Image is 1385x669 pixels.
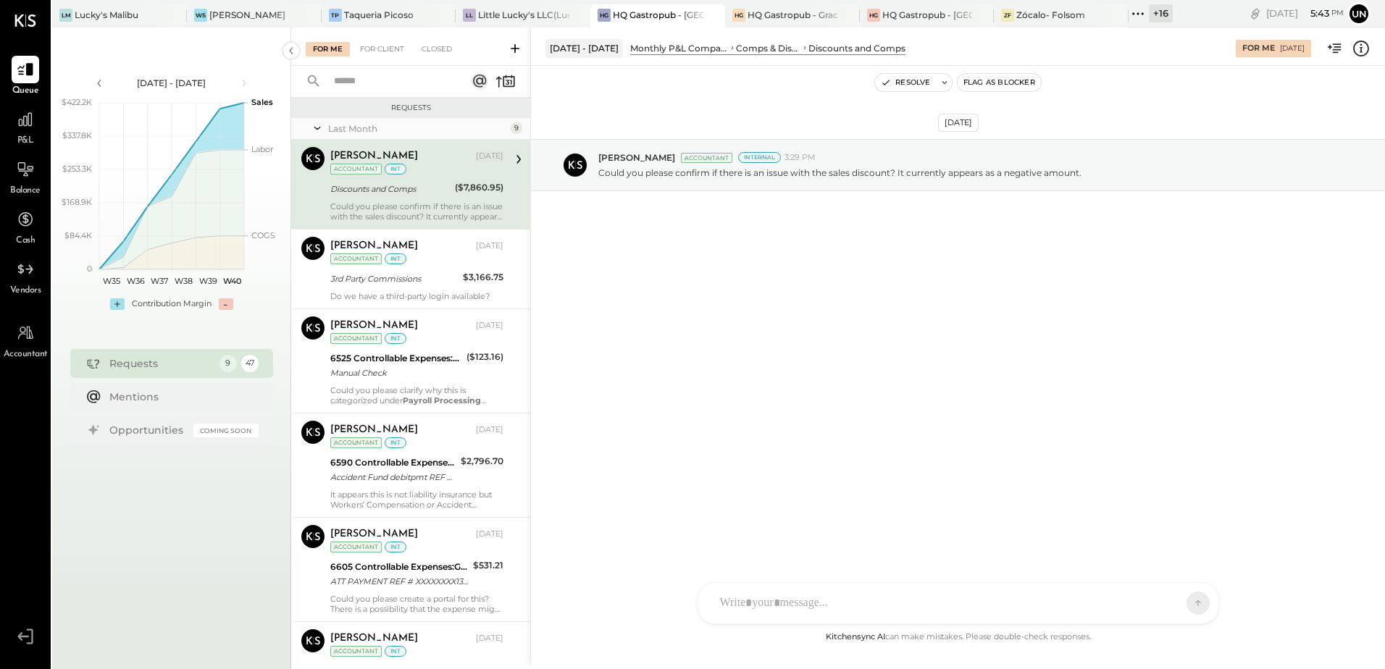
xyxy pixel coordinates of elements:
text: W39 [198,276,217,286]
div: Contribution Margin [132,298,212,310]
div: For Me [306,42,350,56]
text: $84.4K [64,230,92,240]
text: Labor [251,144,273,154]
div: Accountant [330,253,382,264]
div: Internal [738,152,781,163]
div: [DATE] [938,114,979,132]
div: For Client [353,42,411,56]
div: Opportunities [109,423,186,437]
text: W35 [102,276,120,286]
div: Accountant [330,542,382,552]
strong: Payroll Processing Fees [330,395,486,416]
div: Taqueria Picoso [344,9,414,21]
div: $3,166.75 [463,270,503,285]
div: int [385,253,406,264]
a: Accountant [1,319,50,361]
div: HQ Gastropub - [GEOGRAPHIC_DATA] [613,9,703,21]
text: Sales [251,97,273,107]
a: Balance [1,156,50,198]
text: W37 [151,276,168,286]
div: ($7,860.95) [455,180,503,195]
div: Manual Check [330,366,462,380]
div: [DATE] [476,633,503,644]
div: HQ Gastropub - [GEOGRAPHIC_DATA] [882,9,973,21]
div: [DATE] [1266,7,1344,20]
div: Mentions [109,390,251,404]
div: [DATE] [476,320,503,332]
text: 0 [87,264,92,274]
text: W40 [222,276,240,286]
div: 6525 Controllable Expenses:General & Administrative Expenses:Payroll Processing Fees [330,351,462,366]
p: Could you please confirm if there is an issue with the sales discount? It currently appears as a ... [598,167,1081,179]
div: Do we have a third-party login available? [330,291,503,301]
div: 47 [241,355,259,372]
div: 6590 Controllable Expenses:General & Administrative Expenses:Liability Insurance [330,455,456,470]
div: int [385,542,406,552]
div: [DATE] [476,151,503,162]
a: P&L [1,106,50,148]
div: Comps & Discounts [736,42,801,54]
div: int [385,646,406,657]
div: Coming Soon [193,424,259,437]
div: Discounts and Comps [330,182,451,196]
text: $422.2K [62,97,92,107]
div: Lucky's Malibu [75,9,138,21]
div: ZF [1001,9,1014,22]
div: Zócalo- Folsom [1016,9,1085,21]
a: Vendors [1,256,50,298]
span: Balance [10,185,41,198]
div: Could you please create a portal for this? There is a possibility that the expense might be relat... [330,594,503,614]
div: HQ Gastropub - Graceland Speakeasy [748,9,838,21]
div: Accountant [681,153,732,163]
text: $253.3K [62,164,92,174]
div: ($123.16) [466,350,503,364]
div: + 16 [1149,4,1173,22]
div: [DATE] - [DATE] [545,39,623,57]
div: Accountant [330,164,382,174]
text: W38 [175,276,193,286]
button: Un [1347,2,1371,25]
span: Cash [16,235,35,248]
text: W36 [126,276,144,286]
div: [PERSON_NAME] [330,149,418,164]
span: Queue [12,85,39,98]
div: int [385,333,406,344]
div: Accountant [330,646,382,657]
div: Accident Fund debitpmt REF # XXXXXXXX4649605 Accident Fund F800146791debitpmt WEB#449078956 HQ GA... [330,470,456,484]
div: [DATE] [476,240,503,252]
span: Accountant [4,348,48,361]
div: Requests [298,103,523,113]
div: int [385,437,406,448]
span: 3:29 PM [784,152,816,164]
div: [PERSON_NAME] [330,527,418,542]
button: Resolve [875,74,936,91]
span: P&L [17,135,34,148]
div: HG [867,9,880,22]
div: Accountant [330,333,382,344]
div: int [385,164,406,174]
div: TP [329,9,342,22]
div: It appears this is not liability insurance but Workers’ Compensation or Accident Insurance. This ... [330,489,503,510]
div: [DATE] - [DATE] [110,77,233,89]
div: [DATE] [1280,43,1305,54]
text: COGS [251,230,275,240]
span: Vendors [10,285,41,298]
div: $531.21 [473,558,503,573]
button: Flag as Blocker [958,74,1041,91]
div: For Me [1242,43,1275,54]
div: Little Lucky's LLC(Lucky's Soho) [478,9,569,21]
div: ATT PAYMENT REF # XXXXXXXX1315813 ATT XXXXXX1004PAYMENT PPD535046001EPAYX HQ GASTROPUB ONE LLC RE... [330,574,469,589]
div: Could you please clarify why this is categorized under ? Is this applicable to payroll service pr... [330,385,503,405]
div: [PERSON_NAME] [209,9,285,21]
div: Discounts and Comps [808,42,905,54]
div: HG [598,9,611,22]
div: [PERSON_NAME] [330,239,418,253]
div: Last Month [328,122,507,135]
div: HG [732,9,745,22]
div: 9 [511,122,522,134]
div: - [219,298,233,310]
div: [PERSON_NAME] [330,423,418,437]
div: [DATE] [476,424,503,436]
div: [DATE] [476,529,503,540]
div: 6605 Controllable Expenses:General & Administrative Expenses:Phone and Internet [330,560,469,574]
